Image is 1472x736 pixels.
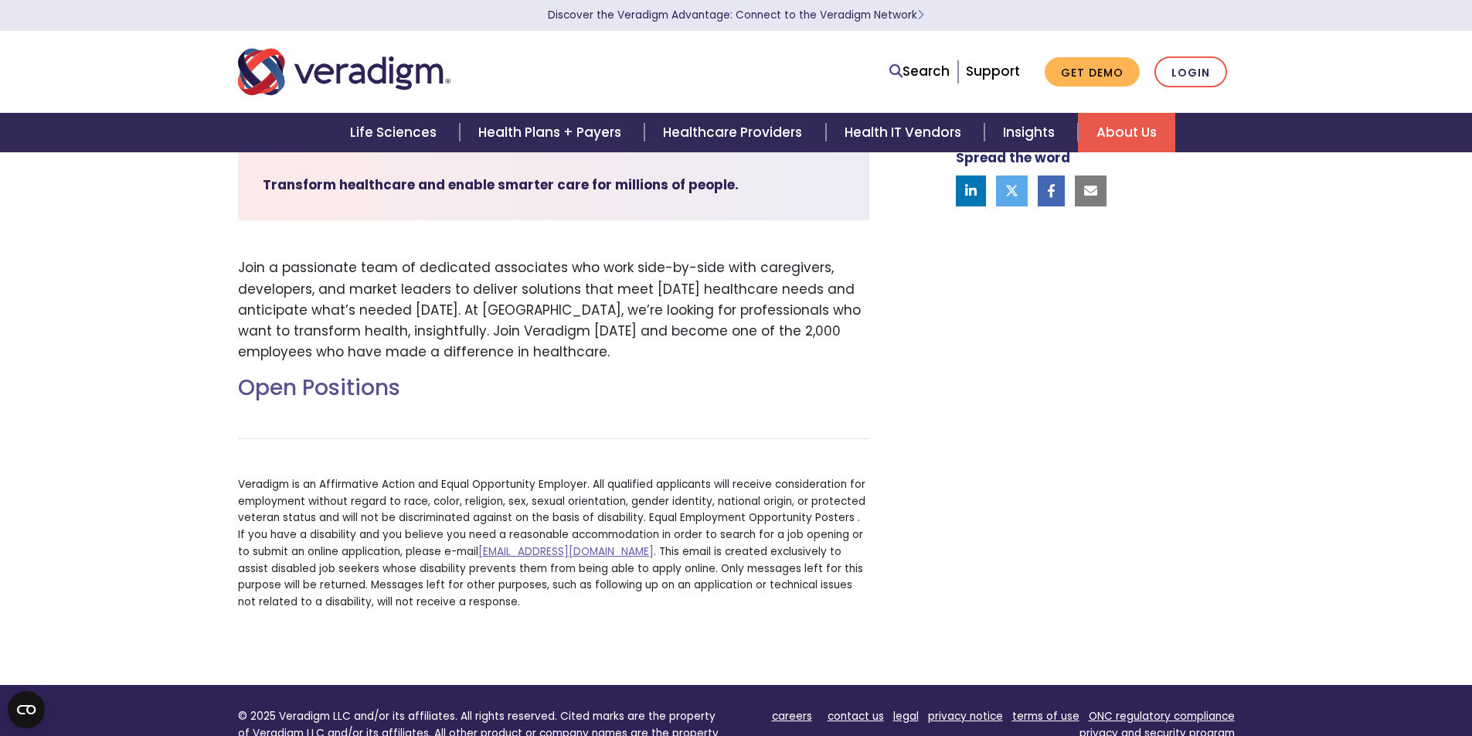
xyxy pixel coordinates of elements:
[238,46,450,97] img: Veradigm logo
[478,544,654,559] a: [EMAIL_ADDRESS][DOMAIN_NAME]
[460,113,644,152] a: Health Plans + Payers
[238,257,869,363] p: Join a passionate team of dedicated associates who work side-by-side with caregivers, developers,...
[1154,56,1227,88] a: Login
[1045,57,1140,87] a: Get Demo
[1078,113,1175,152] a: About Us
[772,709,812,724] a: careers
[893,709,919,724] a: legal
[1089,709,1235,724] a: ONC regulatory compliance
[331,113,460,152] a: Life Sciences
[548,8,924,22] a: Discover the Veradigm Advantage: Connect to the Veradigm NetworkLearn More
[917,8,924,22] span: Learn More
[1012,709,1079,724] a: terms of use
[984,113,1078,152] a: Insights
[956,148,1070,167] strong: Spread the word
[826,113,984,152] a: Health IT Vendors
[889,61,950,82] a: Search
[238,476,869,611] p: Veradigm is an Affirmative Action and Equal Opportunity Employer. All qualified applicants will r...
[928,709,1003,724] a: privacy notice
[263,175,739,194] strong: Transform healthcare and enable smarter care for millions of people.
[966,62,1020,80] a: Support
[828,709,884,724] a: contact us
[8,691,45,728] button: Open CMP widget
[238,375,869,401] h2: Open Positions
[644,113,825,152] a: Healthcare Providers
